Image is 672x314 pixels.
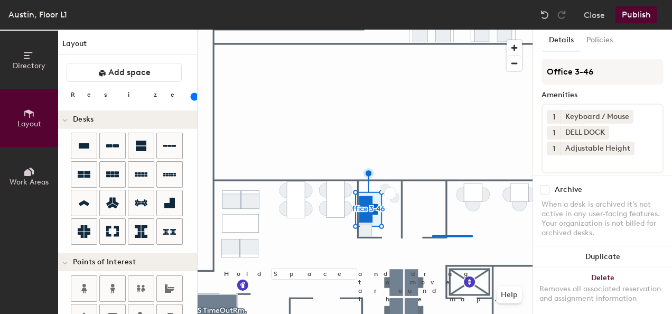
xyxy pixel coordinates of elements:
[561,126,609,140] div: DELL DOCK
[497,287,522,303] button: Help
[533,246,672,267] button: Duplicate
[8,8,67,21] div: Austin, Floor L1
[542,200,664,238] div: When a desk is archived it's not active in any user-facing features. Your organization is not bil...
[17,119,41,128] span: Layout
[615,6,657,23] button: Publish
[561,142,634,155] div: Adjustable Height
[547,142,561,155] button: 1
[547,110,561,124] button: 1
[108,67,151,78] span: Add space
[584,6,605,23] button: Close
[73,258,136,266] span: Points of Interest
[539,284,666,303] div: Removes all associated reservation and assignment information
[533,267,672,314] button: DeleteRemoves all associated reservation and assignment information
[553,143,555,154] span: 1
[556,10,567,20] img: Redo
[543,30,580,51] button: Details
[58,38,197,54] h1: Layout
[547,126,561,140] button: 1
[539,10,550,20] img: Undo
[67,63,182,82] button: Add space
[561,110,633,124] div: Keyboard / Mouse
[580,30,619,51] button: Policies
[10,178,49,187] span: Work Areas
[73,115,94,124] span: Desks
[555,186,582,194] div: Archive
[553,127,555,138] span: 1
[542,91,664,99] div: Amenities
[71,90,188,99] div: Resize
[553,112,555,123] span: 1
[13,61,45,70] span: Directory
